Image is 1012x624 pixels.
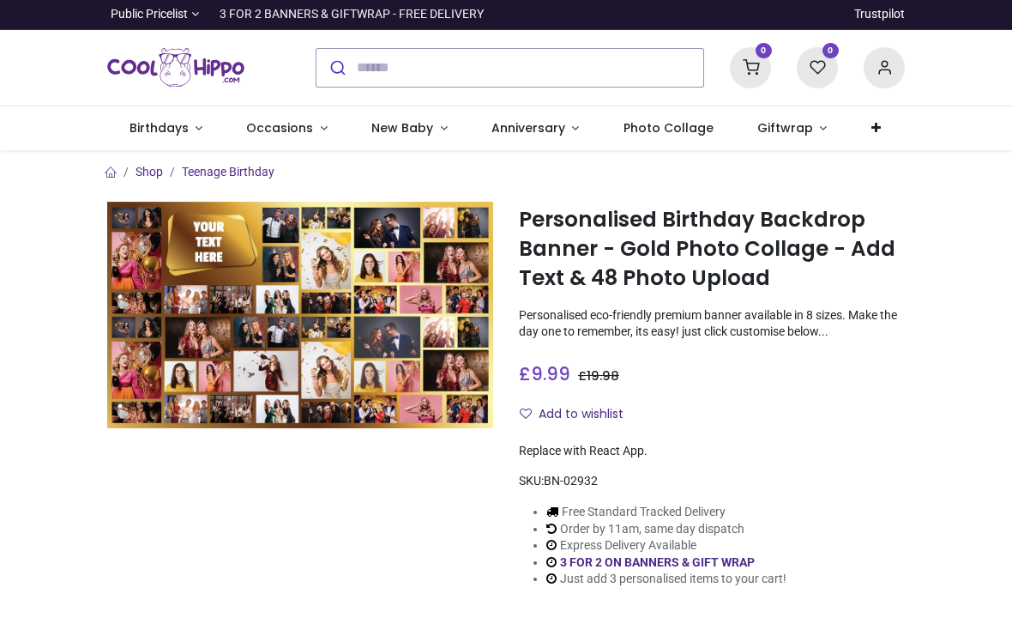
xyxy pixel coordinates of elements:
[546,521,786,538] li: Order by 11am, same day dispatch
[491,119,565,136] span: Anniversary
[735,106,849,151] a: Giftwrap
[756,43,772,59] sup: 0
[519,473,905,490] div: SKU:
[107,44,244,92] a: Logo of Cool Hippo
[560,555,755,569] a: 3 FOR 2 ON BANNERS & GIFT WRAP
[350,106,470,151] a: New Baby
[107,106,225,151] a: Birthdays
[531,361,570,386] span: 9.99
[854,6,905,23] a: Trustpilot
[578,367,619,385] span: £
[623,119,714,136] span: Photo Collage
[797,59,838,73] a: 0
[220,6,484,23] div: 3 FOR 2 BANNERS & GIFTWRAP - FREE DELIVERY
[225,106,350,151] a: Occasions
[107,202,493,429] img: Personalised Birthday Backdrop Banner - Gold Photo Collage - Add Text & 48 Photo Upload
[182,165,274,179] a: Teenage Birthday
[130,119,189,136] span: Birthdays
[520,408,532,420] i: Add to wishlist
[544,474,598,488] span: BN-02932
[111,6,188,23] span: Public Pricelist
[546,537,786,554] li: Express Delivery Available
[316,49,357,87] button: Submit
[519,400,638,429] button: Add to wishlistAdd to wishlist
[822,43,839,59] sup: 0
[246,119,313,136] span: Occasions
[757,119,813,136] span: Giftwrap
[546,504,786,521] li: Free Standard Tracked Delivery
[519,361,570,386] span: £
[546,571,786,588] li: Just add 3 personalised items to your cart!
[107,6,199,23] a: Public Pricelist
[371,119,433,136] span: New Baby
[587,367,619,385] span: 19.98
[469,106,601,151] a: Anniversary
[519,443,905,460] div: Replace with React App.
[107,44,244,92] img: Cool Hippo
[136,165,163,179] a: Shop
[519,307,905,341] p: Personalised eco-friendly premium banner available in 8 sizes. Make the day one to remember, its ...
[730,59,771,73] a: 0
[519,205,905,294] h1: Personalised Birthday Backdrop Banner - Gold Photo Collage - Add Text & 48 Photo Upload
